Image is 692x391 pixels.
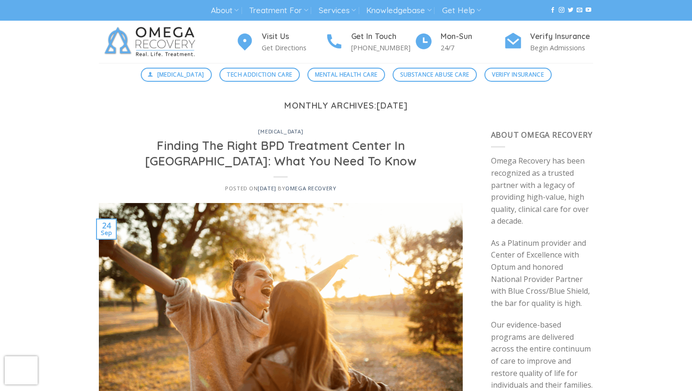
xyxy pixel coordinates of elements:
a: Knowledgebase [366,2,431,19]
a: Follow on Twitter [568,7,573,14]
a: Follow on Facebook [550,7,555,14]
p: [PHONE_NUMBER] [351,42,414,53]
a: Tech Addiction Care [219,68,300,82]
p: As a Platinum provider and Center of Excellence with Optum and honored National Provider Partner ... [491,237,594,310]
h4: Visit Us [262,31,325,43]
a: Follow on Instagram [559,7,564,14]
h4: Get In Touch [351,31,414,43]
a: [MEDICAL_DATA] [141,68,212,82]
a: Get Help [442,2,481,19]
a: [DATE] [257,185,276,192]
span: Mental Health Care [315,70,377,79]
a: Mental Health Care [307,68,385,82]
h4: Verify Insurance [530,31,593,43]
span: [MEDICAL_DATA] [157,70,204,79]
a: Visit Us Get Directions [235,31,325,54]
span: About Omega Recovery [491,130,593,140]
iframe: reCAPTCHA [5,356,38,384]
img: Omega Recovery [99,21,205,63]
span: Substance Abuse Care [400,70,469,79]
a: [MEDICAL_DATA] [258,128,304,135]
a: Finding The Right BPD Treatment Center In [GEOGRAPHIC_DATA]: What You Need To Know [145,138,417,168]
span: Verify Insurance [492,70,544,79]
a: Verify Insurance [484,68,552,82]
a: Services [319,2,356,19]
a: About [211,2,239,19]
a: Follow on YouTube [586,7,591,14]
a: Treatment For [249,2,308,19]
span: Posted on [225,185,276,192]
a: Send us an email [577,7,582,14]
h1: Monthly Archives: [99,101,593,111]
a: Substance Abuse Care [393,68,477,82]
span: Tech Addiction Care [227,70,292,79]
a: Get In Touch [PHONE_NUMBER] [325,31,414,54]
a: Omega Recovery [285,185,336,192]
p: 24/7 [441,42,504,53]
h4: Mon-Sun [441,31,504,43]
a: Verify Insurance Begin Admissions [504,31,593,54]
span: by [278,185,336,192]
p: Omega Recovery has been recognized as a trusted partner with a legacy of providing high-value, hi... [491,155,594,227]
p: Begin Admissions [530,42,593,53]
p: Get Directions [262,42,325,53]
span: [DATE] [377,100,408,111]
